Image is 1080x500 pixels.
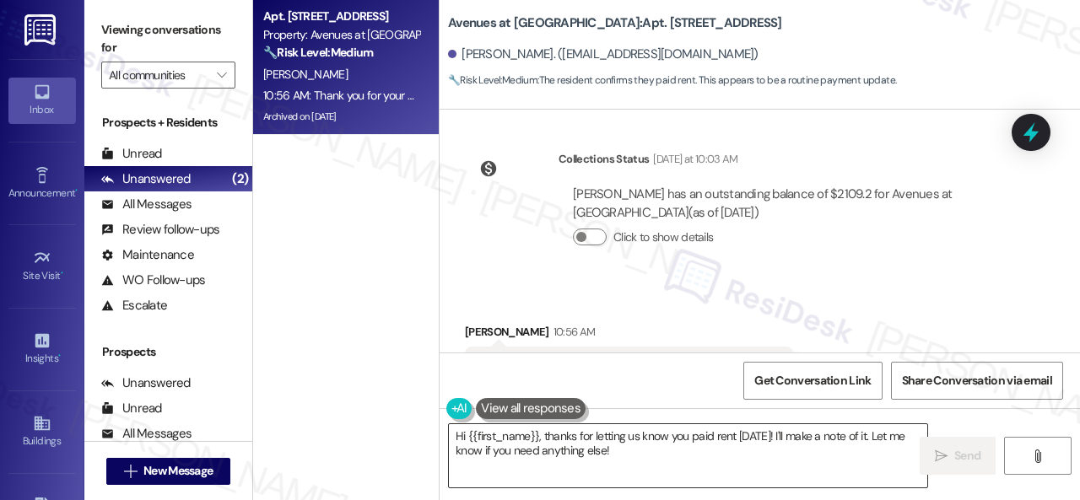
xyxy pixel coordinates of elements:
[61,267,63,279] span: •
[84,114,252,132] div: Prospects + Residents
[124,465,137,478] i: 
[1031,449,1044,463] i: 
[263,26,419,44] div: Property: Avenues at [GEOGRAPHIC_DATA]
[106,458,231,485] button: New Message
[449,424,927,487] textarea: Hi {{first_name}}, thanks for letting us know you paid rent [DATE]! I'll make a note of it. Let m...
[8,409,76,454] a: Buildings
[559,150,649,168] div: Collections Status
[101,145,162,163] div: Unread
[891,362,1063,400] button: Share Conversation via email
[262,106,421,127] div: Archived on [DATE]
[84,343,252,361] div: Prospects
[24,14,59,46] img: ResiDesk Logo
[743,362,882,400] button: Get Conversation Link
[902,372,1052,390] span: Share Conversation via email
[109,62,208,89] input: All communities
[101,246,194,264] div: Maintenance
[613,228,713,246] label: Click to show details
[101,221,219,239] div: Review follow-ups
[101,170,191,188] div: Unanswered
[143,462,213,480] span: New Message
[8,244,76,289] a: Site Visit •
[448,73,537,87] strong: 🔧 Risk Level: Medium
[217,68,226,82] i: 
[58,350,61,362] span: •
[448,14,782,32] b: Avenues at [GEOGRAPHIC_DATA]: Apt. [STREET_ADDRESS]
[8,326,76,372] a: Insights •
[75,185,78,196] span: •
[448,46,759,63] div: [PERSON_NAME]. ([EMAIL_ADDRESS][DOMAIN_NAME])
[649,150,737,168] div: [DATE] at 10:03 AM
[954,447,980,465] span: Send
[263,8,419,25] div: Apt. [STREET_ADDRESS]
[101,374,191,392] div: Unanswered
[101,425,192,443] div: All Messages
[101,17,235,62] label: Viewing conversations for
[101,196,192,213] div: All Messages
[549,323,596,341] div: 10:56 AM
[920,437,996,475] button: Send
[101,297,167,315] div: Escalate
[573,185,1002,222] div: [PERSON_NAME] has an outstanding balance of $2109.2 for Avenues at [GEOGRAPHIC_DATA] (as of [DATE])
[101,272,205,289] div: WO Follow-ups
[263,67,348,82] span: [PERSON_NAME]
[228,166,252,192] div: (2)
[263,45,373,60] strong: 🔧 Risk Level: Medium
[101,400,162,417] div: Unread
[448,72,896,89] span: : The resident confirms they paid rent. This appears to be a routine payment update.
[754,372,871,390] span: Get Conversation Link
[935,449,948,463] i: 
[8,78,76,123] a: Inbox
[465,323,793,347] div: [PERSON_NAME]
